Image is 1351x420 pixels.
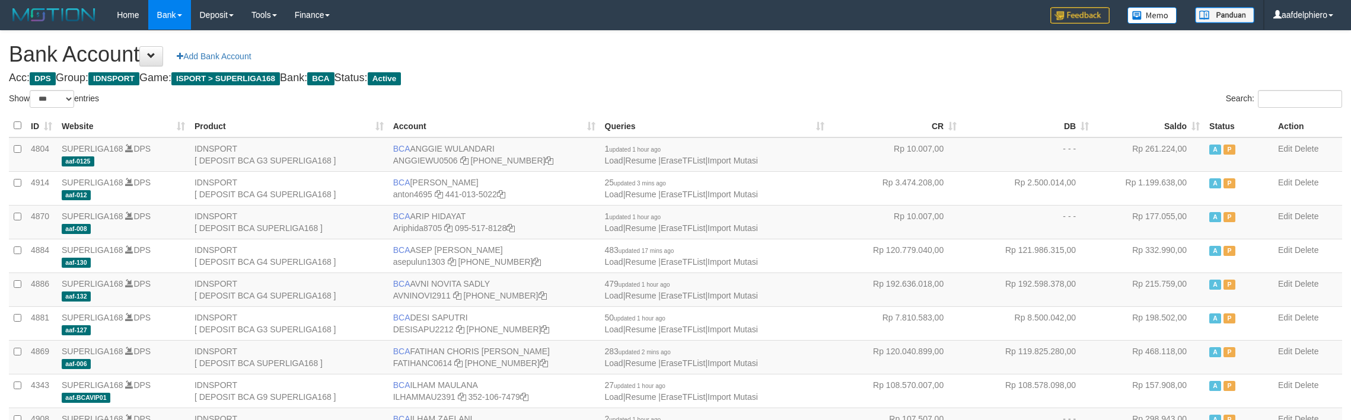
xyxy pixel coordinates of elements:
td: Rp 2.500.014,00 [961,171,1094,205]
a: SUPERLIGA168 [62,211,123,221]
a: Copy 4062213373 to clipboard [545,156,553,165]
td: 4343 [26,374,57,408]
td: Rp 120.779.040,00 [829,239,961,272]
td: IDNSPORT [ DEPOSIT BCA SUPERLIGA168 ] [190,205,388,239]
td: IDNSPORT [ DEPOSIT BCA G3 SUPERLIGA168 ] [190,306,388,340]
a: Copy 4062280453 to clipboard [541,325,549,334]
a: Load [605,291,623,300]
td: 4914 [26,171,57,205]
span: updated 1 hour ago [619,281,670,288]
td: IDNSPORT [ DEPOSIT BCA G3 SUPERLIGA168 ] [190,137,388,172]
a: EraseTFList [661,358,705,368]
a: Resume [625,392,656,402]
a: Delete [1295,178,1318,187]
td: - - - [961,205,1094,239]
span: aaf-008 [62,224,91,234]
span: aaf-130 [62,258,91,268]
span: | | | [605,313,758,334]
td: DPS [57,137,190,172]
a: Copy Ariphida8705 to clipboard [444,223,453,233]
a: Import Mutasi [708,392,758,402]
td: Rp 198.502,00 [1094,306,1205,340]
span: updated 1 hour ago [609,214,661,220]
td: - - - [961,137,1094,172]
span: updated 17 mins ago [619,248,674,254]
a: Load [605,358,623,368]
span: | | | [605,211,758,233]
a: Resume [625,358,656,368]
td: 4804 [26,137,57,172]
td: AVNI NOVITA SADLY [PHONE_NUMBER] [388,272,600,306]
h1: Bank Account [9,43,1342,66]
td: ARIP HIDAYAT 095-517-8128 [388,205,600,239]
td: DPS [57,205,190,239]
a: Delete [1295,211,1318,221]
a: Import Mutasi [708,257,758,267]
th: Queries: activate to sort column ascending [600,114,830,137]
span: BCA [393,211,410,221]
a: Resume [625,190,656,199]
a: EraseTFList [661,325,705,334]
a: Load [605,156,623,165]
a: Copy 3521067479 to clipboard [520,392,528,402]
span: Active [1209,381,1221,391]
td: FATIHAN CHORIS [PERSON_NAME] [PHONE_NUMBER] [388,340,600,374]
a: Copy 4062281875 to clipboard [533,257,541,267]
td: DPS [57,272,190,306]
td: IDNSPORT [ DEPOSIT BCA G4 SUPERLIGA168 ] [190,272,388,306]
td: Rp 177.055,00 [1094,205,1205,239]
td: IDNSPORT [ DEPOSIT BCA G4 SUPERLIGA168 ] [190,171,388,205]
a: EraseTFList [661,156,705,165]
td: IDNSPORT [ DEPOSIT BCA SUPERLIGA168 ] [190,340,388,374]
span: aaf-012 [62,190,91,200]
td: ANGGIE WULANDARI [PHONE_NUMBER] [388,137,600,172]
a: Load [605,257,623,267]
span: Active [1209,347,1221,357]
td: Rp 8.500.042,00 [961,306,1094,340]
span: updated 2 mins ago [619,349,671,355]
a: Load [605,325,623,334]
span: BCA [393,144,410,153]
a: Delete [1295,279,1318,288]
a: Edit [1278,211,1292,221]
a: ANGGIEWU0506 [393,156,458,165]
span: aaf-132 [62,291,91,302]
span: Paused [1223,347,1235,357]
td: Rp 1.199.638,00 [1094,171,1205,205]
td: ASEP [PERSON_NAME] [PHONE_NUMBER] [388,239,600,272]
a: Load [605,392,623,402]
a: AVNINOVI2911 [393,291,451,300]
span: 1 [605,144,661,153]
td: Rp 120.040.899,00 [829,340,961,374]
span: updated 3 mins ago [614,180,666,187]
a: EraseTFList [661,190,705,199]
a: FATIHANC0614 [393,358,452,368]
a: EraseTFList [661,223,705,233]
a: Load [605,190,623,199]
span: BCA [393,279,410,288]
a: Edit [1278,380,1292,390]
span: | | | [605,178,758,199]
a: Resume [625,223,656,233]
td: Rp 332.990,00 [1094,239,1205,272]
span: Active [1209,280,1221,290]
a: Import Mutasi [708,291,758,300]
a: DESISAPU2212 [393,325,454,334]
td: [PERSON_NAME] 441-013-5022 [388,171,600,205]
a: Delete [1295,380,1318,390]
td: 4869 [26,340,57,374]
a: Edit [1278,245,1292,255]
td: DPS [57,340,190,374]
td: Rp 192.636.018,00 [829,272,961,306]
td: Rp 7.810.583,00 [829,306,961,340]
th: CR: activate to sort column ascending [829,114,961,137]
span: BCA [393,347,410,356]
span: | | | [605,144,758,165]
a: Delete [1295,347,1318,356]
td: Rp 157.908,00 [1094,374,1205,408]
span: IDNSPORT [88,72,139,85]
span: Active [1209,246,1221,256]
th: ID: activate to sort column ascending [26,114,57,137]
th: DB: activate to sort column ascending [961,114,1094,137]
a: Import Mutasi [708,358,758,368]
